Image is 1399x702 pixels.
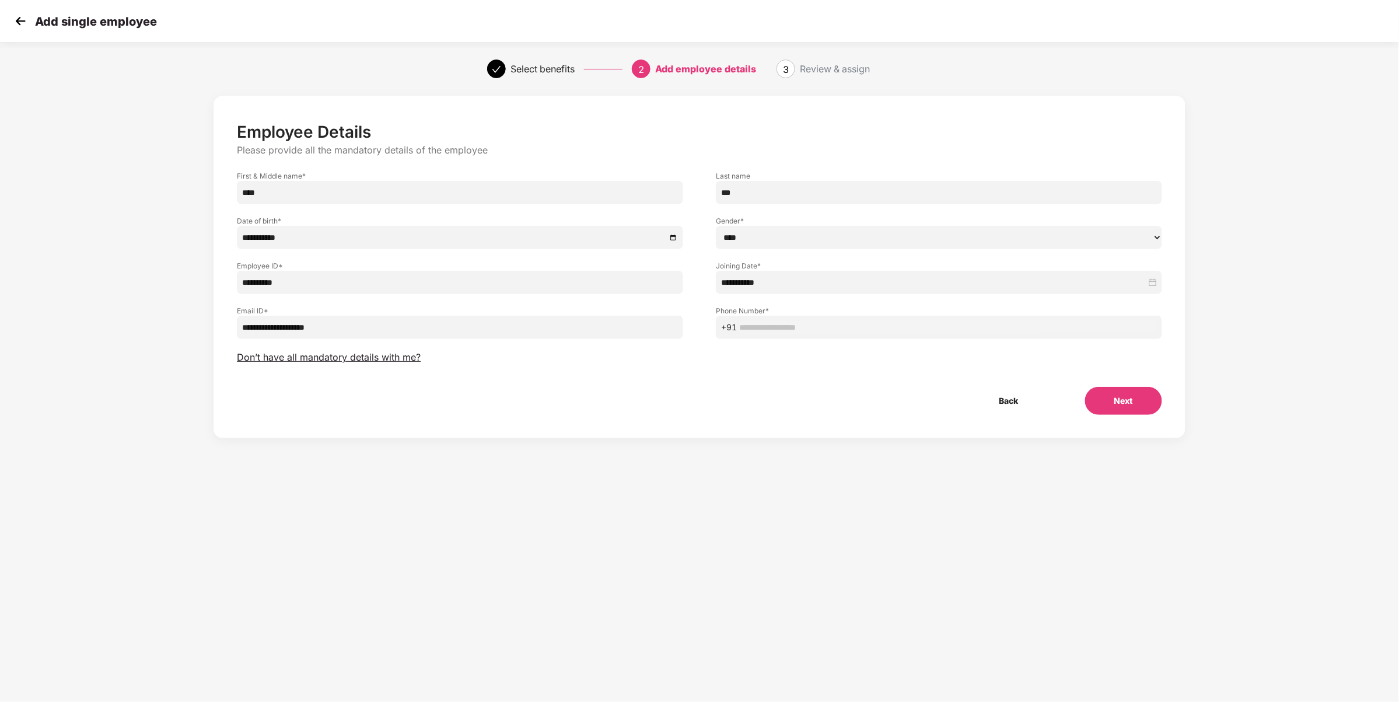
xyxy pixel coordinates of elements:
span: check [492,65,501,74]
label: Phone Number [716,306,1162,316]
span: +91 [721,321,737,334]
p: Employee Details [237,122,1162,142]
button: Back [970,387,1048,415]
label: Last name [716,171,1162,181]
p: Please provide all the mandatory details of the employee [237,144,1162,156]
label: Gender [716,216,1162,226]
span: 2 [638,64,644,75]
div: Review & assign [800,60,870,78]
div: Add employee details [655,60,756,78]
button: Next [1085,387,1162,415]
label: First & Middle name [237,171,683,181]
label: Employee ID [237,261,683,271]
p: Add single employee [35,15,157,29]
img: svg+xml;base64,PHN2ZyB4bWxucz0iaHR0cDovL3d3dy53My5vcmcvMjAwMC9zdmciIHdpZHRoPSIzMCIgaGVpZ2h0PSIzMC... [12,12,29,30]
label: Date of birth [237,216,683,226]
span: Don’t have all mandatory details with me? [237,351,421,364]
span: 3 [783,64,789,75]
label: Joining Date [716,261,1162,271]
label: Email ID [237,306,683,316]
div: Select benefits [510,60,575,78]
